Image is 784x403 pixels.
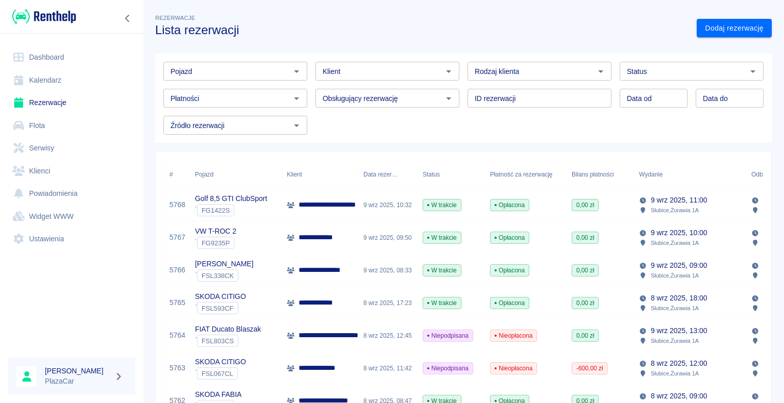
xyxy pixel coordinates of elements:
span: 0,00 zł [572,331,598,340]
button: Sort [663,167,677,182]
div: ` [195,367,246,380]
button: Otwórz [746,64,760,79]
span: -600,00 zł [572,364,607,373]
p: PlazaCar [45,376,110,387]
span: Opłacona [491,200,529,210]
div: ` [195,237,236,249]
span: Nieopłacona [491,331,536,340]
p: Słubice , Żurawia 1A [651,238,699,247]
div: Data rezerwacji [358,160,418,189]
div: ` [195,269,254,282]
div: 8 wrz 2025, 12:45 [358,319,418,352]
button: Otwórz [442,91,456,106]
p: Golf 8,5 GTI ClubSport [195,193,267,204]
p: 9 wrz 2025, 13:00 [651,325,707,336]
div: 8 wrz 2025, 17:23 [358,287,418,319]
div: 8 wrz 2025, 11:42 [358,352,418,385]
span: FG9235P [198,239,234,247]
p: Słubice , Żurawia 1A [651,304,699,313]
span: Opłacona [491,266,529,275]
p: VW T-ROC 2 [195,226,236,237]
a: Flota [8,114,135,137]
p: Słubice , Żurawia 1A [651,271,699,280]
div: Bilans płatności [572,160,614,189]
span: Niepodpisana [423,331,473,340]
button: Otwórz [594,64,608,79]
div: Status [423,160,440,189]
a: Widget WWW [8,205,135,228]
input: DD.MM.YYYY [620,89,688,108]
div: Wydanie [639,160,663,189]
div: ` [195,204,267,216]
p: 9 wrz 2025, 10:00 [651,228,707,238]
span: 0,00 zł [572,266,598,275]
span: FSL067CL [198,370,237,377]
a: Dodaj rezerwację [697,19,772,38]
p: [PERSON_NAME] [195,259,254,269]
span: FSL803CS [198,337,238,345]
div: Pojazd [190,160,282,189]
input: DD.MM.YYYY [696,89,764,108]
h3: Lista rezerwacji [155,23,689,37]
a: Ustawienia [8,228,135,250]
span: Rezerwacje [155,15,195,21]
div: Pojazd [195,160,213,189]
p: 8 wrz 2025, 12:00 [651,358,707,369]
span: 0,00 zł [572,200,598,210]
p: 9 wrz 2025, 11:00 [651,195,707,206]
span: W trakcie [423,233,461,242]
div: Klient [287,160,302,189]
span: FSL593CF [198,305,238,312]
p: SKODA CITIGO [195,291,246,302]
span: 0,00 zł [572,298,598,308]
img: Renthelp logo [12,8,76,25]
div: Data rezerwacji [363,160,398,189]
p: 9 wrz 2025, 09:00 [651,260,707,271]
a: 5768 [169,199,185,210]
div: 9 wrz 2025, 08:33 [358,254,418,287]
div: Status [418,160,485,189]
div: Wydanie [634,160,746,189]
p: 8 wrz 2025, 09:00 [651,391,707,401]
p: Słubice , Żurawia 1A [651,369,699,378]
a: 5763 [169,363,185,373]
div: # [164,160,190,189]
span: 0,00 zł [572,233,598,242]
div: # [169,160,173,189]
p: SKODA FABIA [195,389,241,400]
div: 9 wrz 2025, 10:32 [358,189,418,221]
p: Słubice , Żurawia 1A [651,336,699,345]
a: 5765 [169,297,185,308]
div: Bilans płatności [567,160,634,189]
a: Dashboard [8,46,135,69]
button: Zwiń nawigację [120,12,135,25]
button: Otwórz [289,64,304,79]
button: Otwórz [289,91,304,106]
span: Niepodpisana [423,364,473,373]
a: 5764 [169,330,185,341]
a: Serwisy [8,137,135,160]
span: W trakcie [423,298,461,308]
span: Nieopłacona [491,364,536,373]
a: Powiadomienia [8,182,135,205]
a: Rezerwacje [8,91,135,114]
div: ` [195,335,261,347]
a: 5767 [169,232,185,243]
p: SKODA CITIGO [195,357,246,367]
div: Klient [282,160,358,189]
h6: [PERSON_NAME] [45,366,110,376]
a: 5766 [169,265,185,275]
span: W trakcie [423,266,461,275]
div: Płatność za rezerwację [490,160,553,189]
button: Otwórz [289,118,304,133]
span: Opłacona [491,298,529,308]
a: Klienci [8,160,135,183]
div: ` [195,302,246,314]
button: Otwórz [442,64,456,79]
span: FG1422S [198,207,234,214]
div: Płatność za rezerwację [485,160,567,189]
div: Odbiór [751,160,770,189]
a: Renthelp logo [8,8,76,25]
div: 9 wrz 2025, 09:50 [358,221,418,254]
a: Kalendarz [8,69,135,92]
